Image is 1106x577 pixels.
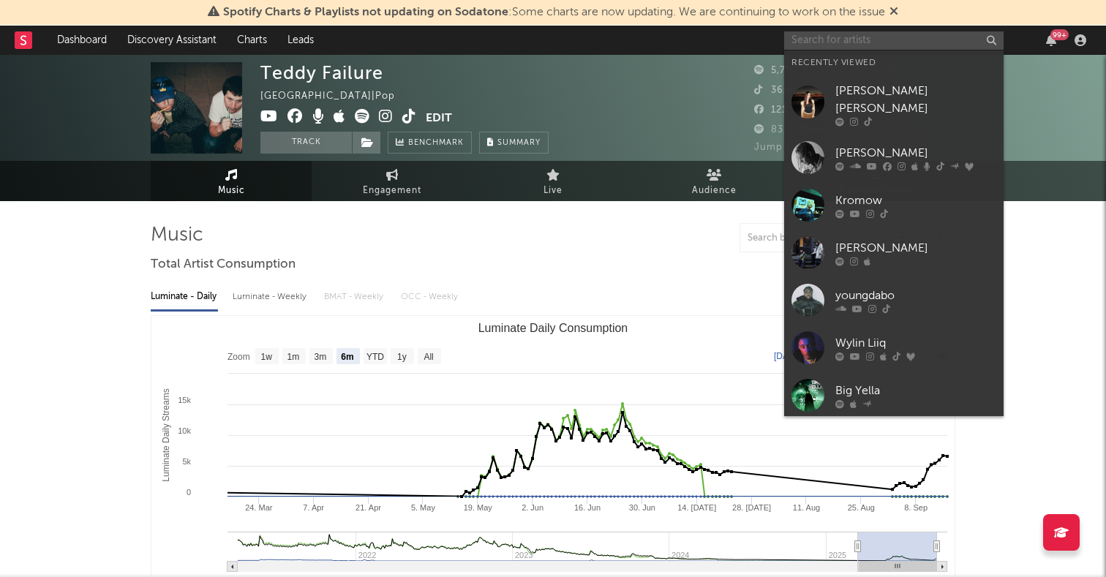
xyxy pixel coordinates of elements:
[341,352,353,362] text: 6m
[784,75,1004,134] a: [PERSON_NAME] [PERSON_NAME]
[677,503,716,512] text: 14. [DATE]
[479,132,549,154] button: Summary
[411,503,436,512] text: 5. May
[388,132,472,154] a: Benchmark
[732,503,771,512] text: 28. [DATE]
[740,233,895,244] input: Search by song name or URL
[692,182,737,200] span: Audience
[182,457,191,466] text: 5k
[793,503,820,512] text: 11. Aug
[408,135,464,152] span: Benchmark
[424,352,433,362] text: All
[1050,29,1069,40] div: 99 +
[178,396,191,404] text: 15k
[315,352,327,362] text: 3m
[754,66,797,75] span: 5,710
[754,105,787,115] span: 121
[397,352,407,362] text: 1y
[260,132,352,154] button: Track
[774,351,802,361] text: [DATE]
[261,352,273,362] text: 1w
[223,7,885,18] span: : Some charts are now updating. We are continuing to work on the issue
[543,182,563,200] span: Live
[187,488,191,497] text: 0
[223,7,508,18] span: Spotify Charts & Playlists not updating on Sodatone
[260,62,383,83] div: Teddy Failure
[904,503,928,512] text: 8. Sep
[151,256,296,274] span: Total Artist Consumption
[835,382,996,399] div: Big Yella
[497,139,541,147] span: Summary
[574,503,601,512] text: 16. Jun
[791,54,996,72] div: Recently Viewed
[464,503,493,512] text: 19. May
[355,503,381,512] text: 21. Apr
[178,426,191,435] text: 10k
[784,229,1004,276] a: [PERSON_NAME]
[1046,34,1056,46] button: 99+
[754,143,840,152] span: Jump Score: 82.3
[784,324,1004,372] a: Wylin Liiq
[218,182,245,200] span: Music
[848,503,875,512] text: 25. Aug
[835,192,996,209] div: Kromow
[522,503,543,512] text: 2. Jun
[784,181,1004,229] a: Kromow
[784,134,1004,181] a: [PERSON_NAME]
[478,322,628,334] text: Luminate Daily Consumption
[233,284,309,309] div: Luminate - Weekly
[754,125,894,135] span: 83,401 Monthly Listeners
[227,352,250,362] text: Zoom
[633,161,794,201] a: Audience
[303,503,324,512] text: 7. Apr
[151,284,218,309] div: Luminate - Daily
[312,161,473,201] a: Engagement
[889,7,898,18] span: Dismiss
[245,503,273,512] text: 24. Mar
[473,161,633,201] a: Live
[835,334,996,352] div: Wylin Liiq
[784,31,1004,50] input: Search for artists
[366,352,384,362] text: YTD
[117,26,227,55] a: Discovery Assistant
[835,287,996,304] div: youngdabo
[363,182,421,200] span: Engagement
[260,88,412,105] div: [GEOGRAPHIC_DATA] | Pop
[227,26,277,55] a: Charts
[784,372,1004,419] a: Big Yella
[277,26,324,55] a: Leads
[161,388,171,481] text: Luminate Daily Streams
[629,503,655,512] text: 30. Jun
[151,161,312,201] a: Music
[754,86,806,95] span: 36,000
[784,276,1004,324] a: youngdabo
[426,109,452,127] button: Edit
[47,26,117,55] a: Dashboard
[835,83,996,118] div: [PERSON_NAME] [PERSON_NAME]
[287,352,300,362] text: 1m
[835,144,996,162] div: [PERSON_NAME]
[835,239,996,257] div: [PERSON_NAME]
